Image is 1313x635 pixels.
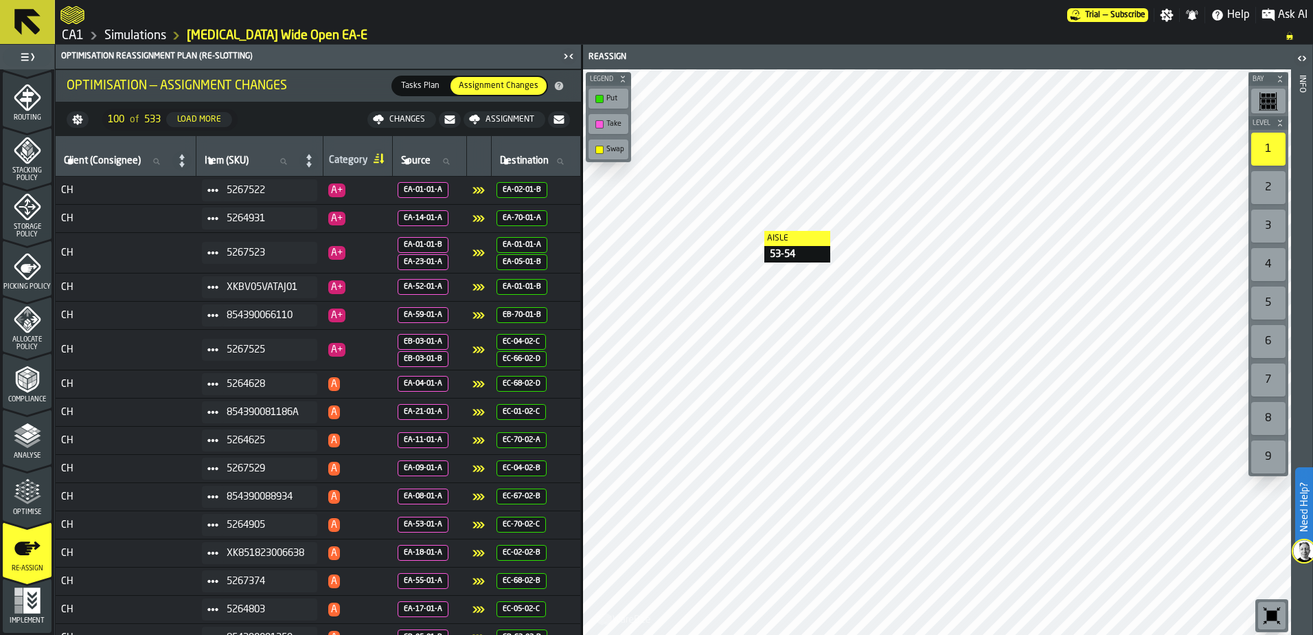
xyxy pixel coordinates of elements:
svg: Reset zoom and position [1261,605,1283,627]
div: button-toolbar-undefined [1248,86,1288,116]
div: button-toolbar-undefined [1248,361,1288,399]
span: EC-66-02-D [496,351,547,367]
span: 100 [108,114,124,125]
span: EC-01-02-C [496,404,546,420]
span: label [500,155,549,166]
div: button-toolbar-undefined [1248,322,1288,361]
input: label [202,153,298,170]
div: button-toolbar-undefined [1248,130,1288,168]
p: Fast-movers (0.5) –> (0.8) [328,546,340,560]
span: 5267529 [227,463,307,474]
span: CH [61,344,191,355]
label: button-toggle-Notifications [1180,8,1204,22]
a: link-to-/wh/i/76e2a128-1b54-4d66-80d4-05ae4c277723/pricing/ [1067,8,1148,22]
div: ButtonLoadMore-Load More-Prev-First-Last [97,109,243,131]
p: Fast-movers (0.5) –> (0.8) [328,462,340,476]
span: EA-14-01-A [398,210,448,226]
div: 53-54 [764,246,830,263]
div: Category [329,155,367,168]
span: EC-68-02-D [496,376,547,392]
button: button- [439,111,461,128]
label: Aisle [764,231,830,246]
span: EA-18-01-A [398,545,448,561]
li: menu Compliance [3,353,52,408]
div: 9 [1251,441,1286,474]
span: Optimise [3,509,52,516]
span: EC-68-02-B [496,573,547,589]
input: label [61,153,171,170]
header: Optimisation Reassignment plan (Re-Slotting) [56,45,581,69]
span: EA-02-01-B [496,182,547,198]
span: Bay [1250,76,1273,83]
button: button- [67,111,89,128]
div: Reassign [586,52,939,62]
span: 5264931 [227,213,307,224]
div: Put [606,94,624,103]
div: Take [606,120,624,129]
span: CH [61,520,191,531]
button: button-Assignment [464,111,545,128]
p: Fast-movers (0.5) –> (0.8) [328,434,340,447]
span: Legend [587,76,616,83]
span: CH [61,213,191,224]
span: EA-70-01-A [496,210,547,226]
span: EA-17-01-A [398,601,448,617]
span: EA-01-01-B [496,279,547,295]
div: 2 [1251,171,1286,204]
span: 854390066110 [227,310,307,321]
span: 5264625 [227,435,307,446]
div: button-toolbar-undefined [1248,207,1288,245]
div: button-toolbar-undefined [586,86,631,111]
div: button-toolbar-undefined [1248,245,1288,284]
div: 6 [1251,325,1286,358]
span: EB-03-01-A [398,334,448,350]
span: label [205,155,249,166]
span: label [64,155,141,166]
p: Fastest-movers (-0.000001) –> (0.5) [328,246,345,260]
a: link-to-/wh/i/76e2a128-1b54-4d66-80d4-05ae4c277723 [62,28,84,43]
span: 854390081186A [227,407,307,418]
input: label [497,153,575,170]
span: CH [61,407,191,418]
span: 5264803 [227,604,307,615]
div: Assignment [480,115,540,124]
p: Fast-movers (0.5) –> (0.8) [328,603,340,616]
span: EA-11-01-A [398,432,448,448]
header: Reassign [583,45,1291,69]
nav: Breadcrumb [60,27,1308,44]
span: Picking Policy [3,283,52,291]
div: 8 [1251,402,1286,435]
span: EA-01-01-A [398,182,448,198]
span: Level [1250,120,1273,127]
div: Changes [384,115,431,124]
label: button-toggle-Open [1292,47,1312,72]
a: logo-header [60,3,84,27]
span: Subscribe [1110,10,1145,20]
span: CH [61,604,191,615]
span: Ask AI [1278,7,1308,23]
span: label [401,155,431,166]
div: thumb [393,77,448,95]
div: Menu Subscription [1067,8,1148,22]
span: Stacking Policy [3,167,52,182]
div: button-toolbar-undefined [1248,284,1288,322]
button: button- [1248,72,1288,86]
span: EB-03-01-B [398,351,448,367]
p: Fast-movers (0.5) –> (0.8) [328,405,340,419]
span: EA-52-01-A [398,279,448,295]
p: Fastest-movers (-0.000001) –> (0.5) [328,309,345,322]
span: Trial [1085,10,1100,20]
span: 5264905 [227,520,307,531]
span: EA-23-01-A [398,254,448,270]
span: EA-08-01-A [398,489,448,504]
label: button-toggle-Help [1205,7,1255,23]
span: EA-01-01-B [398,237,448,253]
label: button-toggle-Settings [1154,8,1179,22]
li: menu Analyse [3,410,52,465]
span: CH [61,310,191,321]
p: Fast-movers (0.5) –> (0.8) [328,377,340,391]
button: button-Changes [367,111,436,128]
li: menu Optimise [3,466,52,521]
span: CH [61,435,191,446]
div: button-toolbar-undefined [1248,399,1288,438]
